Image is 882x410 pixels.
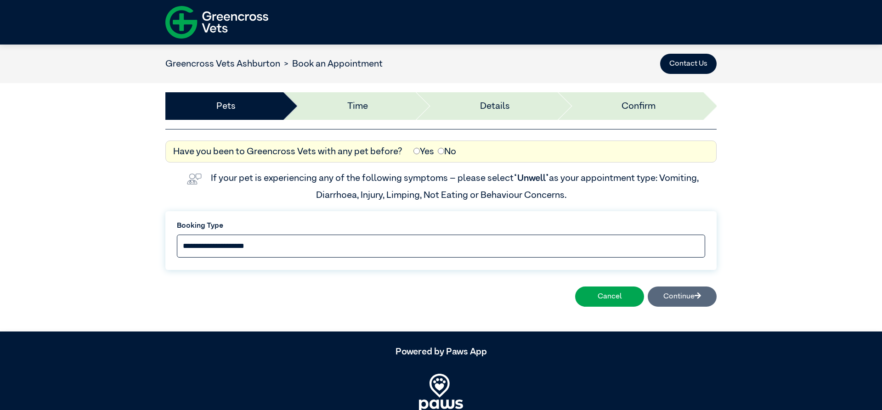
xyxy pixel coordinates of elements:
input: Yes [413,148,420,154]
img: f-logo [165,2,268,42]
label: If your pet is experiencing any of the following symptoms – please select as your appointment typ... [211,174,701,199]
a: Greencross Vets Ashburton [165,59,280,68]
input: No [438,148,444,154]
a: Pets [216,99,236,113]
img: vet [183,170,205,188]
h5: Powered by Paws App [165,346,717,357]
button: Cancel [575,286,644,307]
li: Book an Appointment [280,57,383,71]
label: Yes [413,145,434,158]
label: Booking Type [177,220,705,231]
label: Have you been to Greencross Vets with any pet before? [173,145,402,158]
button: Contact Us [660,54,717,74]
label: No [438,145,456,158]
nav: breadcrumb [165,57,383,71]
span: “Unwell” [514,174,549,183]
